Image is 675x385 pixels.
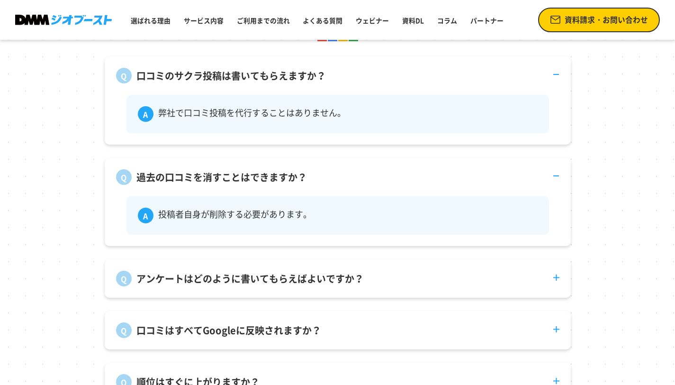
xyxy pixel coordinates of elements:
[538,8,660,32] a: 資料請求・お問い合わせ
[180,12,227,29] a: サービス内容
[136,323,321,338] p: 口コミはすべてGoogleに反映されますか？
[136,170,307,184] p: 過去の口コミを消すことはできますか？
[299,12,346,29] a: よくある質問
[433,12,461,29] a: コラム
[467,12,507,29] a: パートナー
[158,208,312,223] p: 投稿者自身が削除する必要があります。
[127,12,174,29] a: 選ばれる理由
[233,12,294,29] a: ご利用までの流れ
[15,15,112,25] img: DMMジオブースト
[136,272,364,286] p: アンケートはどのように書いてもらえばよいですか？
[565,14,648,26] span: 資料請求・お問い合わせ
[158,106,346,122] p: 弊社で口コミ投稿を代行することはありません。
[136,69,326,83] p: 口コミのサクラ投稿は書いてもらえますか？
[398,12,428,29] a: 資料DL
[352,12,393,29] a: ウェビナー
